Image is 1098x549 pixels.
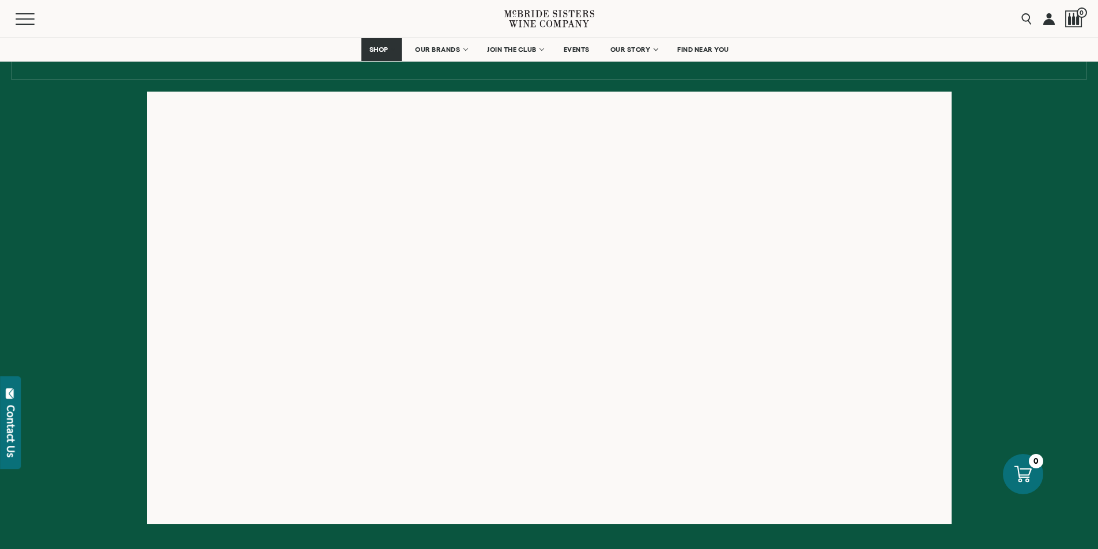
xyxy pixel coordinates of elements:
[147,91,952,451] iframe: Store Locator
[1077,7,1087,18] span: 0
[603,38,665,61] a: OUR STORY
[415,46,460,54] span: OUR BRANDS
[487,46,537,54] span: JOIN THE CLUB
[361,38,402,61] a: SHOP
[1029,454,1043,468] div: 0
[677,46,729,54] span: FIND NEAR YOU
[5,405,17,457] div: Contact Us
[369,46,388,54] span: SHOP
[610,46,651,54] span: OUR STORY
[564,46,590,54] span: EVENTS
[670,38,737,61] a: FIND NEAR YOU
[16,13,57,25] button: Mobile Menu Trigger
[556,38,597,61] a: EVENTS
[480,38,550,61] a: JOIN THE CLUB
[407,38,474,61] a: OUR BRANDS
